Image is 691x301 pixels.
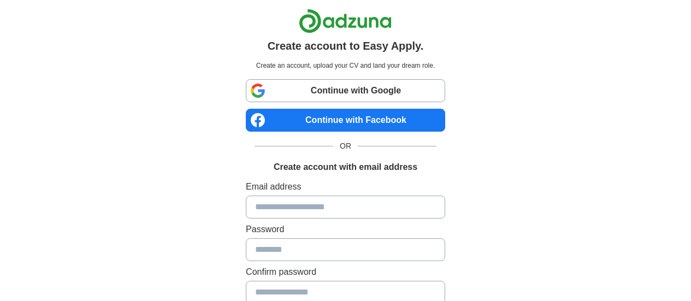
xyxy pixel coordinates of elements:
[246,265,445,279] label: Confirm password
[268,38,424,54] h1: Create account to Easy Apply.
[246,79,445,102] a: Continue with Google
[246,180,445,193] label: Email address
[248,61,443,70] p: Create an account, upload your CV and land your dream role.
[246,109,445,132] a: Continue with Facebook
[299,9,392,33] img: Adzuna logo
[333,140,358,152] span: OR
[274,161,417,174] h1: Create account with email address
[246,223,445,236] label: Password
